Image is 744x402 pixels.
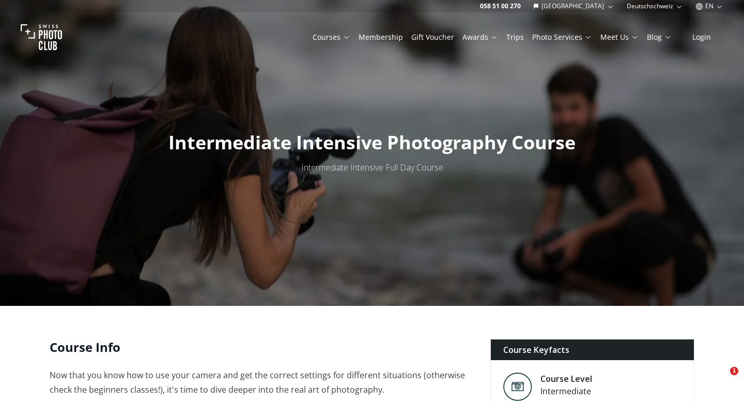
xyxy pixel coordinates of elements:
[491,339,694,360] div: Course Keyfacts
[458,30,502,44] button: Awards
[480,2,521,10] a: 058 51 00 270
[354,30,407,44] button: Membership
[359,32,403,42] a: Membership
[540,373,592,385] div: Course Level
[540,385,592,397] div: Intermediate
[462,32,498,42] a: Awards
[50,339,474,355] h2: Course Info
[600,32,639,42] a: Meet Us
[411,32,454,42] a: Gift Voucher
[407,30,458,44] button: Gift Voucher
[730,367,738,375] span: 1
[168,130,576,155] span: Intermediate Intensive Photography Course
[680,30,723,44] button: Login
[709,367,734,392] iframe: Intercom live chat
[301,162,443,173] span: Intermediate Intensive Full Day Course
[647,32,672,42] a: Blog
[502,30,528,44] button: Trips
[503,373,532,401] img: Level
[313,32,350,42] a: Courses
[308,30,354,44] button: Courses
[532,32,592,42] a: Photo Services
[528,30,596,44] button: Photo Services
[596,30,643,44] button: Meet Us
[50,368,474,397] p: Now that you know how to use your camera and get the correct settings for different situations (o...
[506,32,524,42] a: Trips
[21,17,62,58] img: Swiss photo club
[643,30,676,44] button: Blog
